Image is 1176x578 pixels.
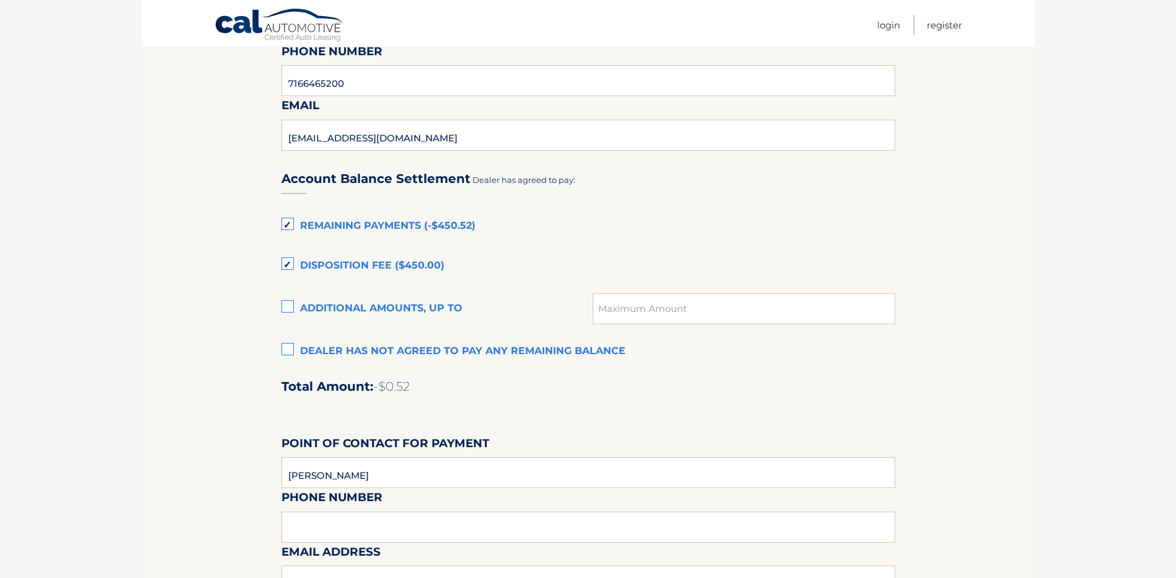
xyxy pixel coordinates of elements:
label: Disposition Fee ($450.00) [281,254,895,278]
a: Register [927,15,962,35]
label: Email Address [281,543,381,566]
label: Additional amounts, up to [281,296,593,321]
label: Phone Number [281,42,382,65]
span: Dealer has agreed to pay: [472,175,575,185]
a: Login [877,15,900,35]
label: Dealer has not agreed to pay any remaining balance [281,339,895,364]
label: Remaining Payments (-$450.52) [281,214,895,239]
label: Point of Contact for Payment [281,434,489,457]
a: Cal Automotive [214,8,345,44]
span: -$0.52 [373,379,410,394]
label: Email [281,96,319,119]
h3: Account Balance Settlement [281,171,471,187]
h2: Total Amount: [281,379,895,394]
input: Maximum Amount [593,293,895,324]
